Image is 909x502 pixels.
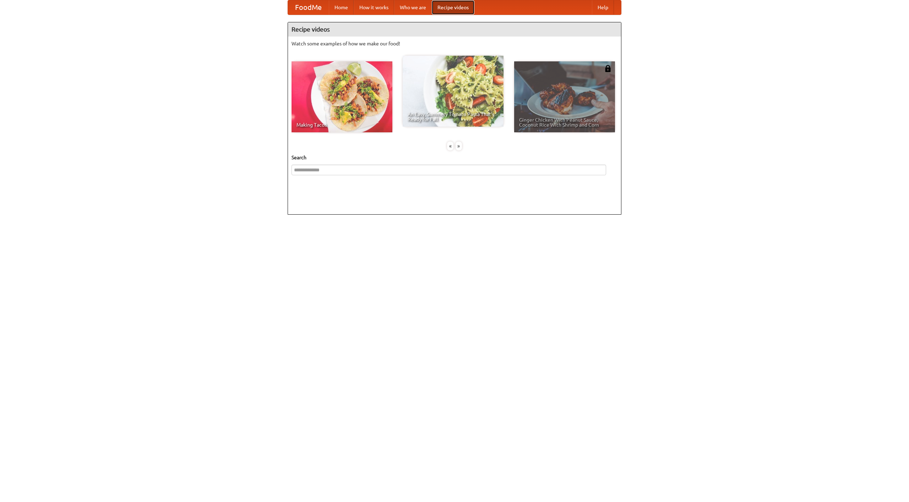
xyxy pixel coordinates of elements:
a: Making Tacos [292,61,392,132]
div: » [456,142,462,150]
a: Recipe videos [432,0,474,15]
a: FoodMe [288,0,329,15]
span: An Easy, Summery Tomato Pasta That's Ready for Fall [408,112,499,122]
p: Watch some examples of how we make our food! [292,40,617,47]
a: Who we are [394,0,432,15]
h4: Recipe videos [288,22,621,37]
img: 483408.png [604,65,611,72]
a: How it works [354,0,394,15]
span: Making Tacos [296,122,387,127]
a: Home [329,0,354,15]
h5: Search [292,154,617,161]
a: An Easy, Summery Tomato Pasta That's Ready for Fall [403,56,504,127]
div: « [447,142,453,150]
a: Help [592,0,614,15]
